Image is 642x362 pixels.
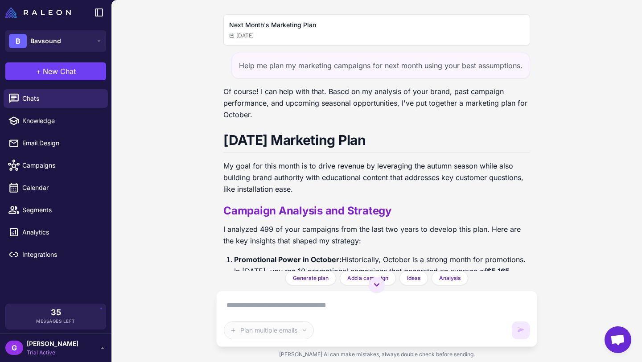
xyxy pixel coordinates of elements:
span: Ideas [407,274,420,282]
a: Chats [4,89,108,108]
span: + [36,66,41,77]
a: Segments [4,201,108,219]
a: Knowledge [4,111,108,130]
span: Analytics [22,227,101,237]
h2: Next Month's Marketing Plan [229,20,524,30]
span: New Chat [43,66,76,77]
h1: [DATE] Marketing Plan [223,131,530,153]
span: Analysis [439,274,461,282]
button: Plan multiple emails [224,321,314,339]
p: Of course! I can help with that. Based on my analysis of your brand, past campaign performance, a... [223,86,530,120]
span: Bavsound [30,36,61,46]
span: Trial Active [27,349,78,357]
span: Add a campaign [347,274,388,282]
strong: Promotional Power in October: [234,255,342,264]
button: +New Chat [5,62,106,80]
span: Email Design [22,138,101,148]
a: Campaigns [4,156,108,175]
p: My goal for this month is to drive revenue by leveraging the autumn season while also building br... [223,160,530,195]
div: G [5,341,23,355]
span: [PERSON_NAME] [27,339,78,349]
img: Raleon Logo [5,7,71,18]
a: Open chat [605,326,631,353]
li: Historically, October is a strong month for promotions. In [DATE], you ran 10 promotional campaig... [234,254,530,300]
span: [DATE] [229,32,254,40]
h2: Campaign Analysis and Strategy [223,204,530,218]
div: Help me plan my marketing campaigns for next month using your best assumptions. [231,53,530,78]
a: Calendar [4,178,108,197]
p: I analyzed 499 of your campaigns from the last two years to develop this plan. Here are the key i... [223,223,530,247]
a: Analytics [4,223,108,242]
button: Generate plan [285,271,336,285]
div: B [9,34,27,48]
span: Integrations [22,250,101,259]
button: Add a campaign [340,271,396,285]
a: Email Design [4,134,108,152]
span: Messages Left [36,318,75,325]
button: Ideas [399,271,428,285]
button: BBavsound [5,30,106,52]
span: Generate plan [293,274,329,282]
span: Campaigns [22,160,101,170]
span: Knowledge [22,116,101,126]
span: Segments [22,205,101,215]
span: 35 [51,309,61,317]
button: Analysis [432,271,468,285]
span: Chats [22,94,101,103]
span: Calendar [22,183,101,193]
div: [PERSON_NAME] AI can make mistakes, always double check before sending. [216,347,537,362]
a: Integrations [4,245,108,264]
a: Raleon Logo [5,7,74,18]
